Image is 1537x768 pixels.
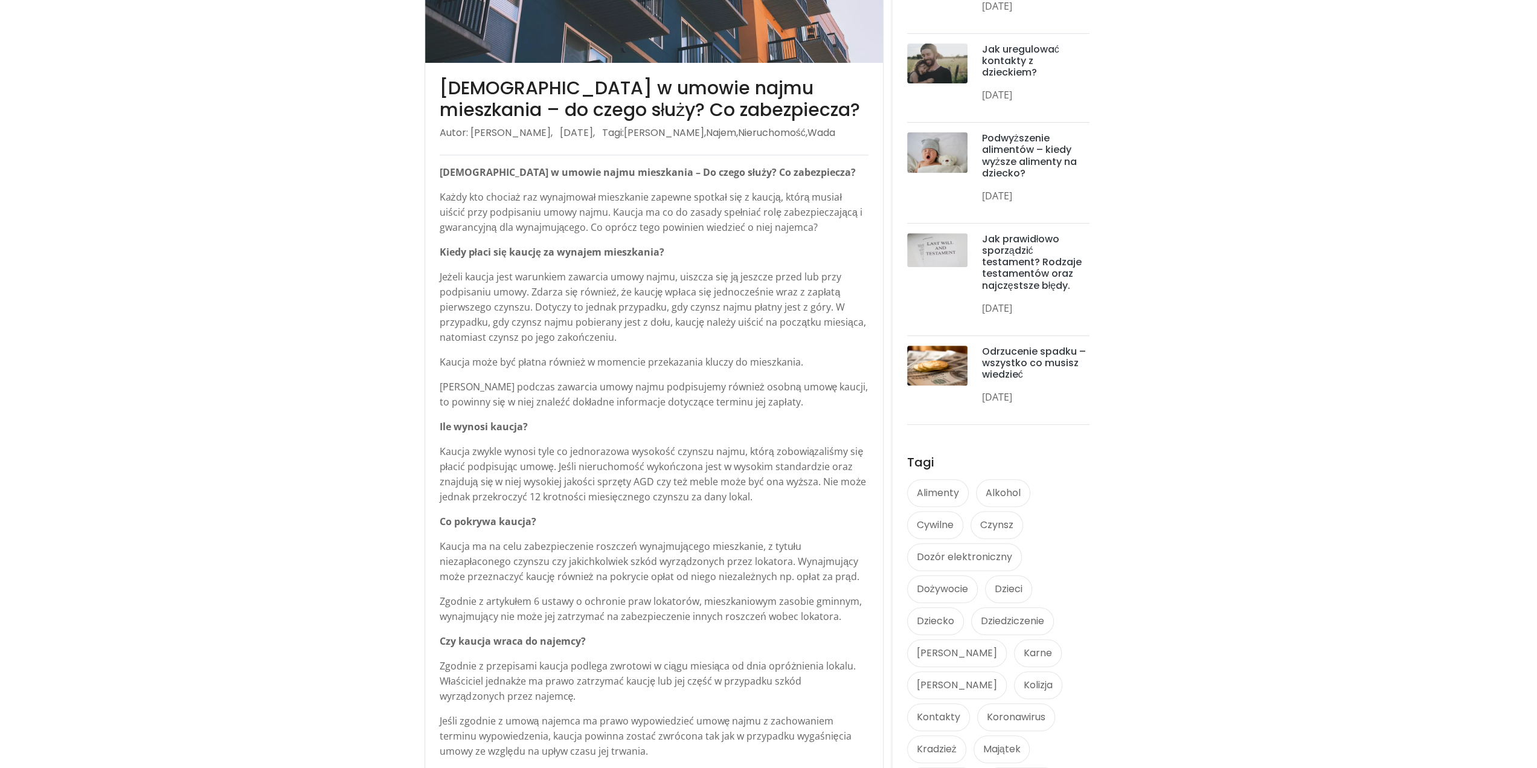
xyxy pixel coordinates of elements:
li: Autor: [PERSON_NAME], [440,126,553,140]
p: [DATE] [982,390,1089,405]
a: [PERSON_NAME] [907,671,1007,699]
img: post-thumb [907,44,967,84]
a: Majątek [974,735,1030,763]
a: Wada [807,126,835,140]
a: Dozór elektroniczny [907,543,1022,571]
p: Zgodnie z artykułem 6 ustawy o ochronie praw lokatorów, mieszkaniowym zasobie gminnym, wynajmując... [440,594,868,624]
a: Najem [706,126,736,140]
p: [DATE] [982,189,1089,204]
a: Kolizja [1014,671,1062,699]
a: Jak uregulować kontakty z dzieckiem? [982,42,1059,79]
strong: [DEMOGRAPHIC_DATA] w umowie najmu mieszkania – Do czego służy? Co zabezpiecza? [440,166,856,179]
p: Kaucja może być płatna również w momencie przekazania kluczy do mieszkania. [440,355,868,370]
a: Karne [1014,639,1062,667]
a: Kontakty [907,703,970,731]
p: Zgodnie z przepisami kaucja podlega zwrotowi w ciągu miesiąca od dnia opróżnienia lokalu. Właścic... [440,659,868,704]
h4: Tagi [907,455,1089,470]
a: Alkohol [976,479,1030,507]
a: Kradzież [907,735,966,763]
a: Nieruchomość [738,126,806,140]
li: Tagi: , , , [602,126,835,140]
a: Cywilne [907,511,963,539]
a: Jak prawidłowo sporządzić testament? Rodzaje testamentów oraz najczęstsze błędy. [982,232,1082,292]
a: Alimenty [907,479,969,507]
h3: [DEMOGRAPHIC_DATA] w umowie najmu mieszkania – do czego służy? Co zabezpiecza? [440,77,868,121]
img: post-thumb [907,346,967,386]
p: Jeżeli kaucja jest warunkiem zawarcia umowy najmu, uiszcza się ją jeszcze przed lub przy podpisan... [440,269,868,345]
p: Kaucja zwykle wynosi tyle co jednorazowa wysokość czynszu najmu, którą zobowiązaliśmy się płacić ... [440,444,868,505]
img: post-thumb [907,233,967,267]
li: [DATE], [560,126,595,140]
img: post-thumb [907,132,967,173]
a: [PERSON_NAME] [907,639,1007,667]
p: [DATE] [982,301,1089,316]
a: Dziedziczenie [971,607,1054,635]
p: Kaucja ma na celu zabezpieczenie roszczeń wynajmującego mieszkanie, z tytułu niezapłaconego czyns... [440,539,868,584]
a: Podwyższenie alimentów – kiedy wyższe alimenty na dziecko? [982,131,1077,180]
a: [PERSON_NAME] [624,126,704,140]
strong: Ile wynosi kaucja? [440,420,528,433]
strong: Kiedy płaci się kaucję za wynajem mieszkania? [440,245,664,259]
a: Koronawirus [977,703,1055,731]
strong: Czy kaucja wraca do najemcy? [440,634,586,648]
p: [PERSON_NAME] podczas zawarcia umowy najmu podpisujemy również osobną umowę kaucji, to powinny si... [440,379,868,410]
a: Dzieci [985,575,1032,603]
p: [DATE] [982,88,1089,103]
a: Dożywocie [907,575,978,603]
a: Czynsz [971,511,1023,539]
a: Odrzucenie spadku – wszystko co musisz wiedzieć [982,344,1086,381]
a: Dziecko [907,607,964,635]
p: Każdy kto chociaż raz wynajmował mieszkanie zapewne spotkał się z kaucją, którą musiał uiścić prz... [440,190,868,235]
strong: Co pokrywa kaucja? [440,515,536,528]
p: Jeśli zgodnie z umową najemca ma prawo wypowiedzieć umowę najmu z zachowaniem terminu wypowiedzen... [440,714,868,759]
